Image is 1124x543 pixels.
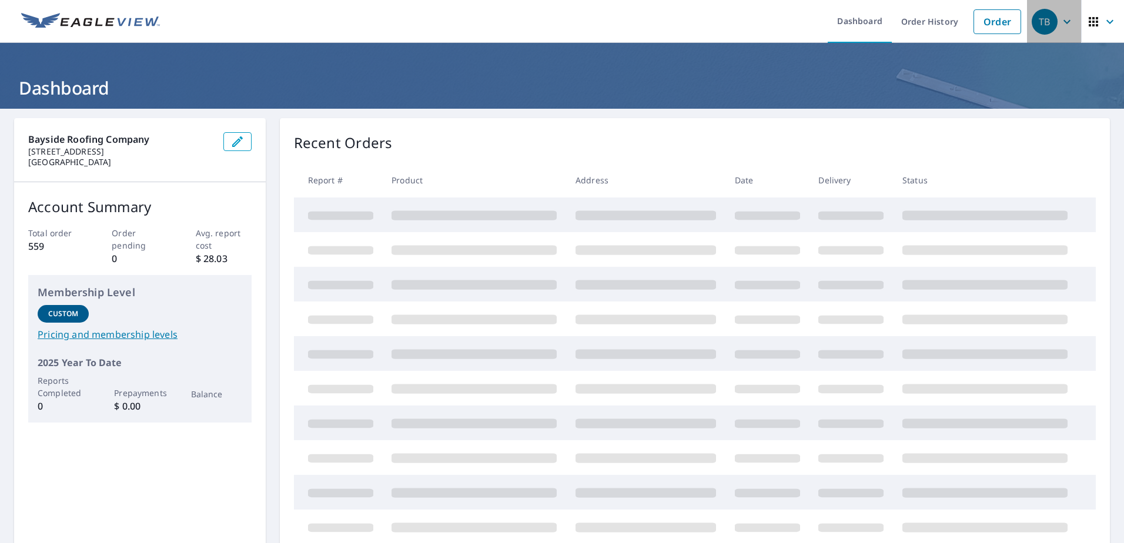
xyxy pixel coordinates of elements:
[38,327,242,341] a: Pricing and membership levels
[112,252,168,266] p: 0
[28,239,84,253] p: 559
[196,252,252,266] p: $ 28.03
[196,227,252,252] p: Avg. report cost
[28,196,252,217] p: Account Summary
[14,76,1110,100] h1: Dashboard
[21,13,160,31] img: EV Logo
[114,399,165,413] p: $ 0.00
[38,284,242,300] p: Membership Level
[725,163,809,197] th: Date
[893,163,1077,197] th: Status
[191,388,242,400] p: Balance
[28,146,214,157] p: [STREET_ADDRESS]
[809,163,893,197] th: Delivery
[1032,9,1058,35] div: TB
[382,163,566,197] th: Product
[974,9,1021,34] a: Order
[38,374,89,399] p: Reports Completed
[114,387,165,399] p: Prepayments
[28,157,214,167] p: [GEOGRAPHIC_DATA]
[566,163,725,197] th: Address
[48,309,79,319] p: Custom
[28,132,214,146] p: Bayside Roofing Company
[294,163,383,197] th: Report #
[112,227,168,252] p: Order pending
[38,356,242,370] p: 2025 Year To Date
[294,132,393,153] p: Recent Orders
[28,227,84,239] p: Total order
[38,399,89,413] p: 0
